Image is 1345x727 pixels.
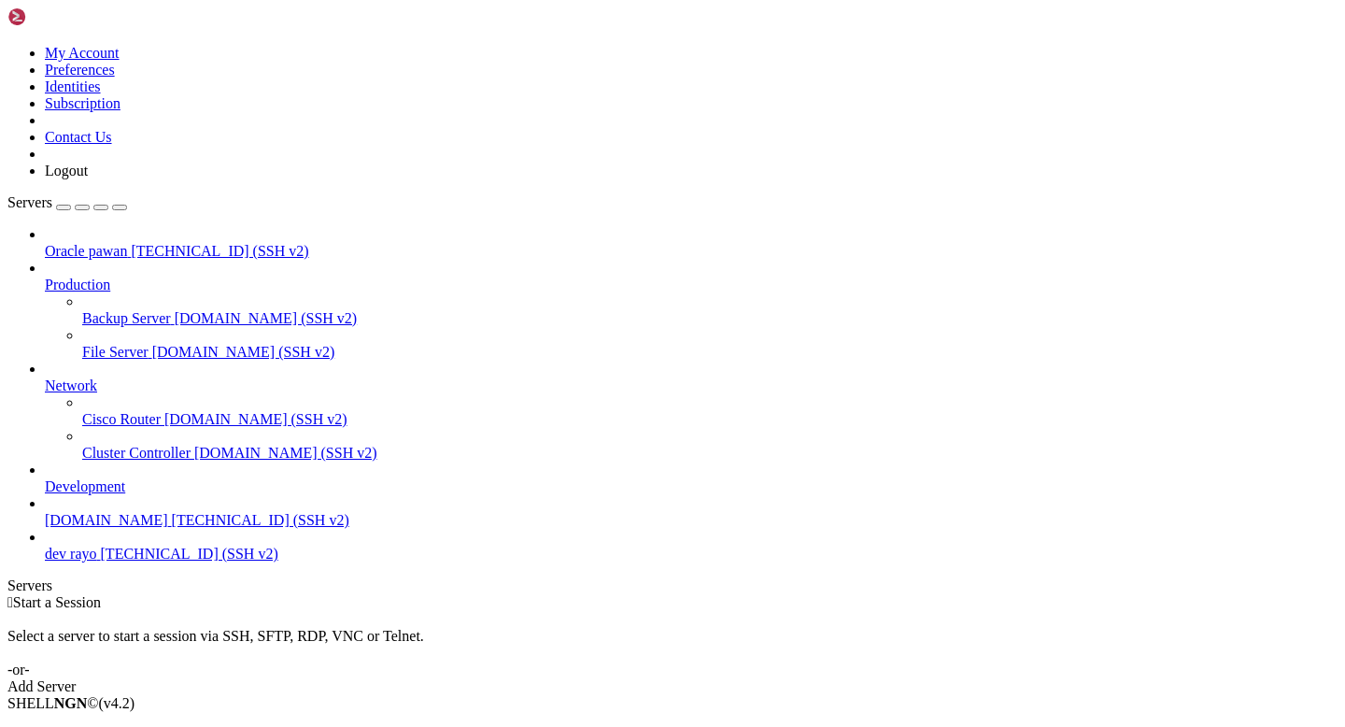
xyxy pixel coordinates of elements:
div: Servers [7,577,1338,594]
span: Cisco Router [82,411,161,427]
a: Backup Server [DOMAIN_NAME] (SSH v2) [82,310,1338,327]
a: Cisco Router [DOMAIN_NAME] (SSH v2) [82,411,1338,428]
a: Network [45,378,1338,394]
a: Oracle pawan [TECHNICAL_ID] (SSH v2) [45,243,1338,260]
a: dev rayo [TECHNICAL_ID] (SSH v2) [45,546,1338,563]
span: Production [45,277,110,292]
a: [DOMAIN_NAME] [TECHNICAL_ID] (SSH v2) [45,512,1338,529]
span: Start a Session [13,594,101,610]
span: 4.2.0 [99,695,135,711]
img: Shellngn [7,7,115,26]
span: Cluster Controller [82,445,191,461]
b: NGN [54,695,88,711]
a: Preferences [45,62,115,78]
li: Production [45,260,1338,361]
span: [TECHNICAL_ID] (SSH v2) [131,243,308,259]
a: Subscription [45,95,120,111]
a: File Server [DOMAIN_NAME] (SSH v2) [82,344,1338,361]
li: Backup Server [DOMAIN_NAME] (SSH v2) [82,293,1338,327]
a: My Account [45,45,120,61]
span: [DOMAIN_NAME] (SSH v2) [175,310,358,326]
span: [TECHNICAL_ID] (SSH v2) [101,546,278,562]
span: SHELL © [7,695,134,711]
span: Backup Server [82,310,171,326]
li: [DOMAIN_NAME] [TECHNICAL_ID] (SSH v2) [45,495,1338,529]
span: [TECHNICAL_ID] (SSH v2) [172,512,349,528]
span: Servers [7,194,52,210]
span: [DOMAIN_NAME] (SSH v2) [152,344,335,360]
li: Cisco Router [DOMAIN_NAME] (SSH v2) [82,394,1338,428]
span: dev rayo [45,546,97,562]
li: File Server [DOMAIN_NAME] (SSH v2) [82,327,1338,361]
li: Development [45,462,1338,495]
span: Network [45,378,97,393]
span: Oracle pawan [45,243,127,259]
li: Oracle pawan [TECHNICAL_ID] (SSH v2) [45,226,1338,260]
a: Servers [7,194,127,210]
span: [DOMAIN_NAME] (SSH v2) [164,411,347,427]
div: Add Server [7,678,1338,695]
span: File Server [82,344,149,360]
a: Contact Us [45,129,112,145]
li: Network [45,361,1338,462]
a: Identities [45,78,101,94]
li: dev rayo [TECHNICAL_ID] (SSH v2) [45,529,1338,563]
span:  [7,594,13,610]
span: [DOMAIN_NAME] [45,512,168,528]
div: Select a server to start a session via SSH, SFTP, RDP, VNC or Telnet. -or- [7,611,1338,678]
a: Logout [45,163,88,178]
a: Development [45,478,1338,495]
a: Cluster Controller [DOMAIN_NAME] (SSH v2) [82,445,1338,462]
span: Development [45,478,125,494]
a: Production [45,277,1338,293]
li: Cluster Controller [DOMAIN_NAME] (SSH v2) [82,428,1338,462]
span: [DOMAIN_NAME] (SSH v2) [194,445,377,461]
